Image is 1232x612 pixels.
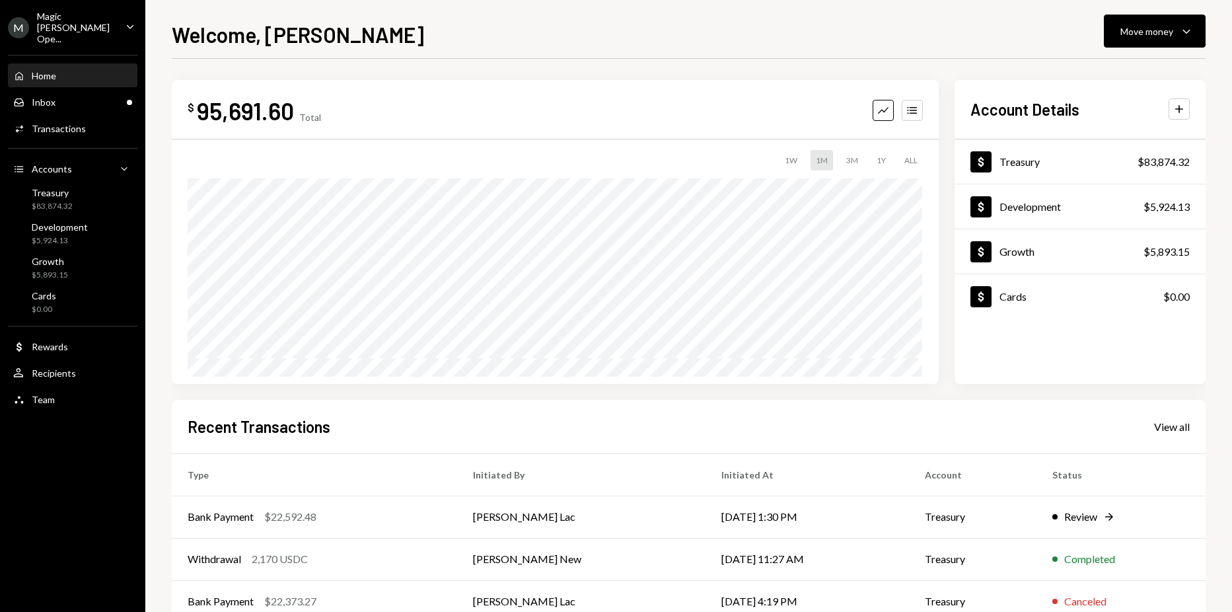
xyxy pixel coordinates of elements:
[32,341,68,352] div: Rewards
[32,394,55,405] div: Team
[999,245,1034,258] div: Growth
[32,290,56,301] div: Cards
[779,150,803,171] div: 1W
[457,453,706,496] th: Initiated By
[8,90,137,114] a: Inbox
[264,509,316,525] div: $22,592.48
[1154,419,1190,434] a: View all
[8,286,137,318] a: Cards$0.00
[955,184,1206,229] a: Development$5,924.13
[8,17,29,38] div: M
[955,229,1206,274] a: Growth$5,893.15
[32,270,68,281] div: $5,893.15
[188,101,194,114] div: $
[706,453,908,496] th: Initiated At
[1064,593,1106,609] div: Canceled
[999,200,1061,213] div: Development
[8,157,137,180] a: Accounts
[32,123,86,134] div: Transactions
[1120,24,1173,38] div: Move money
[706,496,908,538] td: [DATE] 1:30 PM
[706,538,908,580] td: [DATE] 11:27 AM
[457,496,706,538] td: [PERSON_NAME] Lac
[32,201,73,212] div: $83,874.32
[1138,154,1190,170] div: $83,874.32
[1036,453,1206,496] th: Status
[8,361,137,385] a: Recipients
[32,367,76,379] div: Recipients
[841,150,863,171] div: 3M
[8,334,137,358] a: Rewards
[1104,15,1206,48] button: Move money
[8,252,137,284] a: Growth$5,893.15
[999,155,1040,168] div: Treasury
[188,416,330,438] h2: Recent Transactions
[955,139,1206,184] a: Treasury$83,874.32
[188,551,241,567] div: Withdrawal
[32,163,72,174] div: Accounts
[32,304,56,315] div: $0.00
[188,593,254,609] div: Bank Payment
[32,96,55,108] div: Inbox
[32,221,88,233] div: Development
[32,256,68,267] div: Growth
[1143,199,1190,215] div: $5,924.13
[299,112,321,123] div: Total
[32,70,56,81] div: Home
[197,96,294,126] div: 95,691.60
[1064,509,1097,525] div: Review
[1154,420,1190,434] div: View all
[1143,244,1190,260] div: $5,893.15
[457,538,706,580] td: [PERSON_NAME] New
[37,11,115,44] div: Magic [PERSON_NAME] Ope...
[264,593,316,609] div: $22,373.27
[999,290,1027,303] div: Cards
[32,235,88,247] div: $5,924.13
[909,453,1037,496] th: Account
[955,274,1206,319] a: Cards$0.00
[909,496,1037,538] td: Treasury
[8,183,137,215] a: Treasury$83,874.32
[970,98,1079,120] h2: Account Details
[8,63,137,87] a: Home
[909,538,1037,580] td: Treasury
[811,150,833,171] div: 1M
[172,21,424,48] h1: Welcome, [PERSON_NAME]
[188,509,254,525] div: Bank Payment
[8,217,137,249] a: Development$5,924.13
[172,453,457,496] th: Type
[1163,289,1190,305] div: $0.00
[1064,551,1115,567] div: Completed
[252,551,308,567] div: 2,170 USDC
[871,150,891,171] div: 1Y
[899,150,923,171] div: ALL
[8,387,137,411] a: Team
[8,116,137,140] a: Transactions
[32,187,73,198] div: Treasury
